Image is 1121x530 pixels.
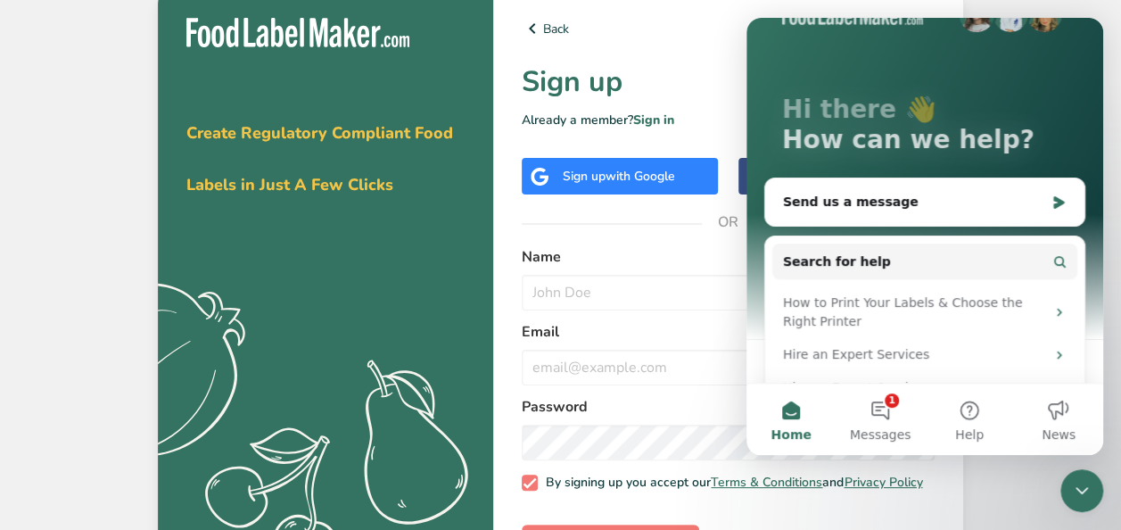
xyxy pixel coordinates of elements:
label: Name [522,246,935,268]
a: Terms & Conditions [711,474,822,491]
a: Sign in [633,112,674,128]
input: email@example.com [522,350,935,385]
input: John Doe [522,275,935,311]
span: Create Regulatory Compliant Food Labels in Just A Few Clicks [186,122,453,195]
h1: Sign up [522,61,935,104]
label: Email [522,321,935,343]
a: Back [522,18,935,39]
a: Privacy Policy [844,474,922,491]
div: Sign up [563,167,675,186]
iframe: Intercom live chat [746,18,1103,455]
p: Already a member? [522,111,935,129]
span: OR [702,195,755,249]
span: with Google [606,168,675,185]
span: By signing up you accept our and [538,475,923,491]
label: Password [522,396,935,418]
img: Food Label Maker [186,18,409,47]
iframe: Intercom live chat [1060,469,1103,512]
